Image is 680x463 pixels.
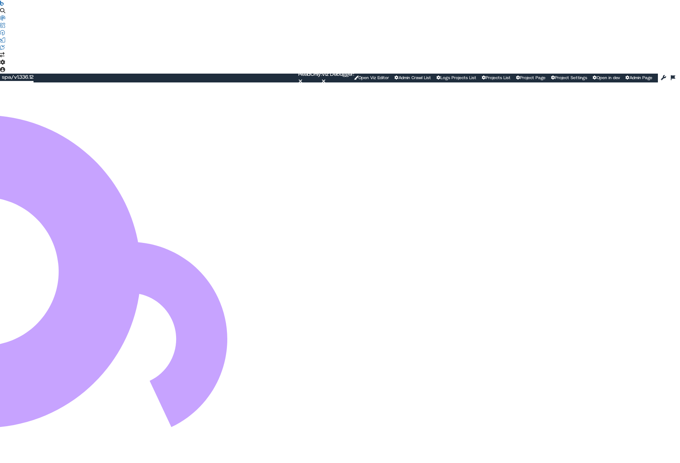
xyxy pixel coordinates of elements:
a: Admin Crawl List [395,75,431,81]
a: Open Viz Editor [354,75,389,81]
span: Open Viz Editor [358,76,389,80]
span: Logs Projects List [441,76,476,80]
a: Open in dev [593,75,620,81]
span: Admin Page [630,76,652,80]
span: Projects List [486,76,511,80]
div: ReadOnly: [298,71,322,78]
div: Viz Debugger: [322,71,354,78]
a: Project Page [516,75,546,81]
a: Logs Projects List [437,75,476,81]
a: Project Settings [551,75,587,81]
a: Projects List [482,75,511,81]
span: Project Page [520,76,546,80]
span: Open in dev [597,76,620,80]
span: Admin Crawl List [399,76,431,80]
a: Admin Page [625,75,652,81]
span: Project Settings [555,76,587,80]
